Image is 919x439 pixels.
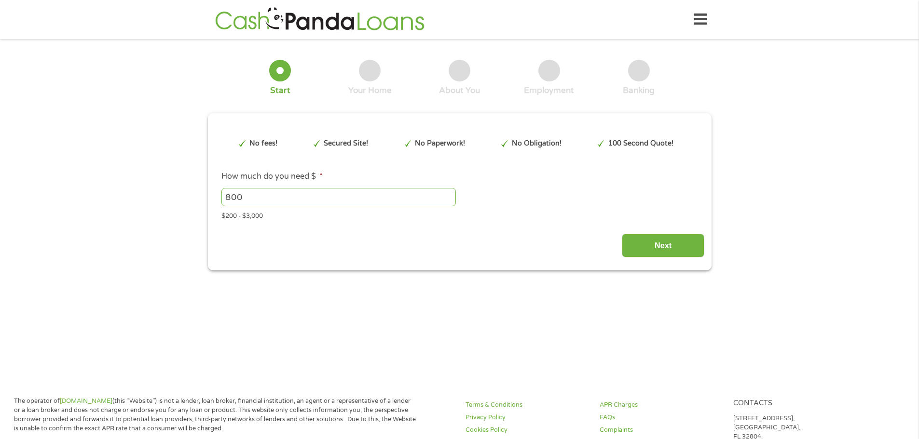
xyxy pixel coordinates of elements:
[466,426,588,435] a: Cookies Policy
[623,85,655,96] div: Banking
[249,138,277,149] p: No fees!
[524,85,574,96] div: Employment
[608,138,673,149] p: 100 Second Quote!
[622,234,704,257] input: Next
[14,397,416,433] p: The operator of (this “Website”) is not a lender, loan broker, financial institution, an agent or...
[600,400,722,410] a: APR Charges
[733,399,856,408] h4: Contacts
[600,413,722,422] a: FAQs
[466,413,588,422] a: Privacy Policy
[600,426,722,435] a: Complaints
[512,138,562,149] p: No Obligation!
[348,85,392,96] div: Your Home
[466,400,588,410] a: Terms & Conditions
[212,6,427,33] img: GetLoanNow Logo
[415,138,465,149] p: No Paperwork!
[221,172,323,182] label: How much do you need $
[324,138,368,149] p: Secured Site!
[439,85,480,96] div: About You
[221,208,697,221] div: $200 - $3,000
[270,85,290,96] div: Start
[60,397,112,405] a: [DOMAIN_NAME]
